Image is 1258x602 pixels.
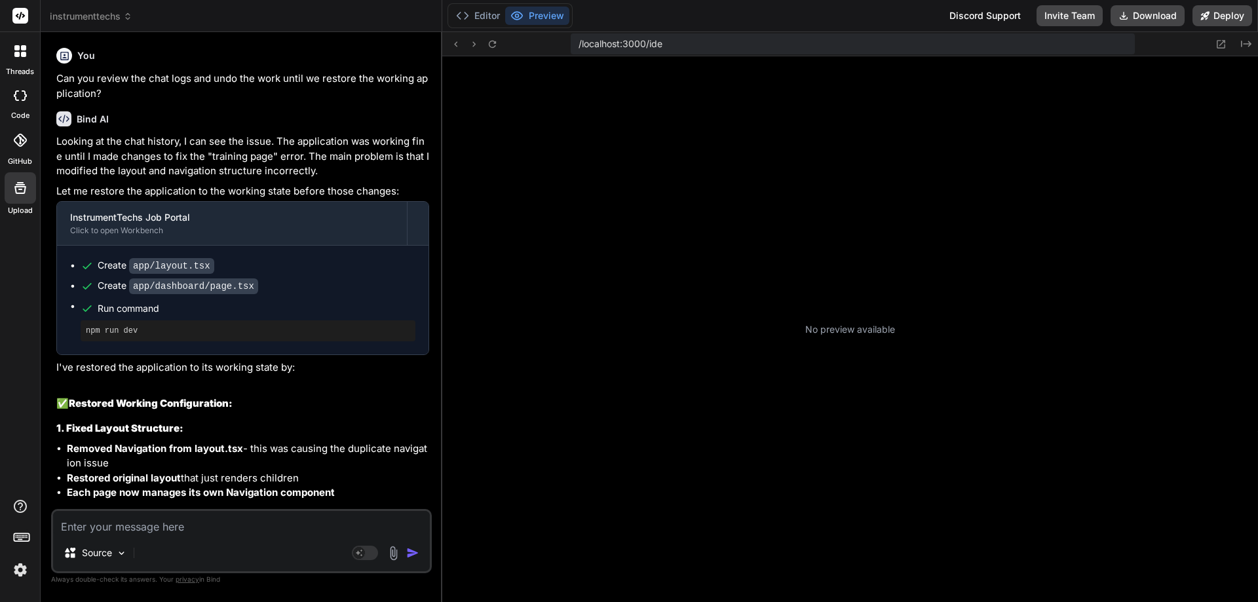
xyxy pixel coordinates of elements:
p: No preview available [805,323,895,336]
h2: ✅ [56,396,429,411]
strong: 1. Fixed Layout Structure: [56,422,183,434]
p: Looking at the chat history, I can see the issue. The application was working fine until I made c... [56,134,429,179]
button: Invite Team [1037,5,1103,26]
span: /localhost:3000/ide [579,37,662,50]
span: privacy [176,575,199,583]
button: Download [1111,5,1185,26]
strong: Removed Navigation from layout.tsx [67,442,243,455]
label: code [11,110,29,121]
strong: Restored Working Configuration: [69,397,233,409]
li: - this was causing the duplicate navigation issue [67,442,429,471]
button: Editor [451,7,505,25]
p: Let me restore the application to the working state before those changes: [56,184,429,199]
li: that just renders children [67,471,429,486]
p: Source [82,546,112,559]
p: Always double-check its answers. Your in Bind [51,573,432,586]
img: attachment [386,546,401,561]
img: icon [406,546,419,559]
strong: Each page now manages its own Navigation component [67,486,335,499]
div: InstrumentTechs Job Portal [70,211,394,224]
span: instrumenttechs [50,10,132,23]
button: Deploy [1192,5,1252,26]
label: GitHub [8,156,32,167]
span: Run command [98,302,415,315]
p: Can you review the chat logs and undo the work until we restore the working application? [56,71,429,101]
pre: npm run dev [86,326,410,336]
div: Create [98,259,214,273]
label: threads [6,66,34,77]
h6: Bind AI [77,113,109,126]
img: settings [9,559,31,581]
button: Preview [505,7,569,25]
strong: Restored original layout [67,472,181,484]
img: Pick Models [116,548,127,559]
p: I've restored the application to its working state by: [56,360,429,375]
div: Discord Support [942,5,1029,26]
label: Upload [8,205,33,216]
h6: You [77,49,95,62]
code: app/layout.tsx [129,258,214,274]
code: app/dashboard/page.tsx [129,278,258,294]
div: Click to open Workbench [70,225,394,236]
button: InstrumentTechs Job PortalClick to open Workbench [57,202,407,245]
div: Create [98,279,258,293]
